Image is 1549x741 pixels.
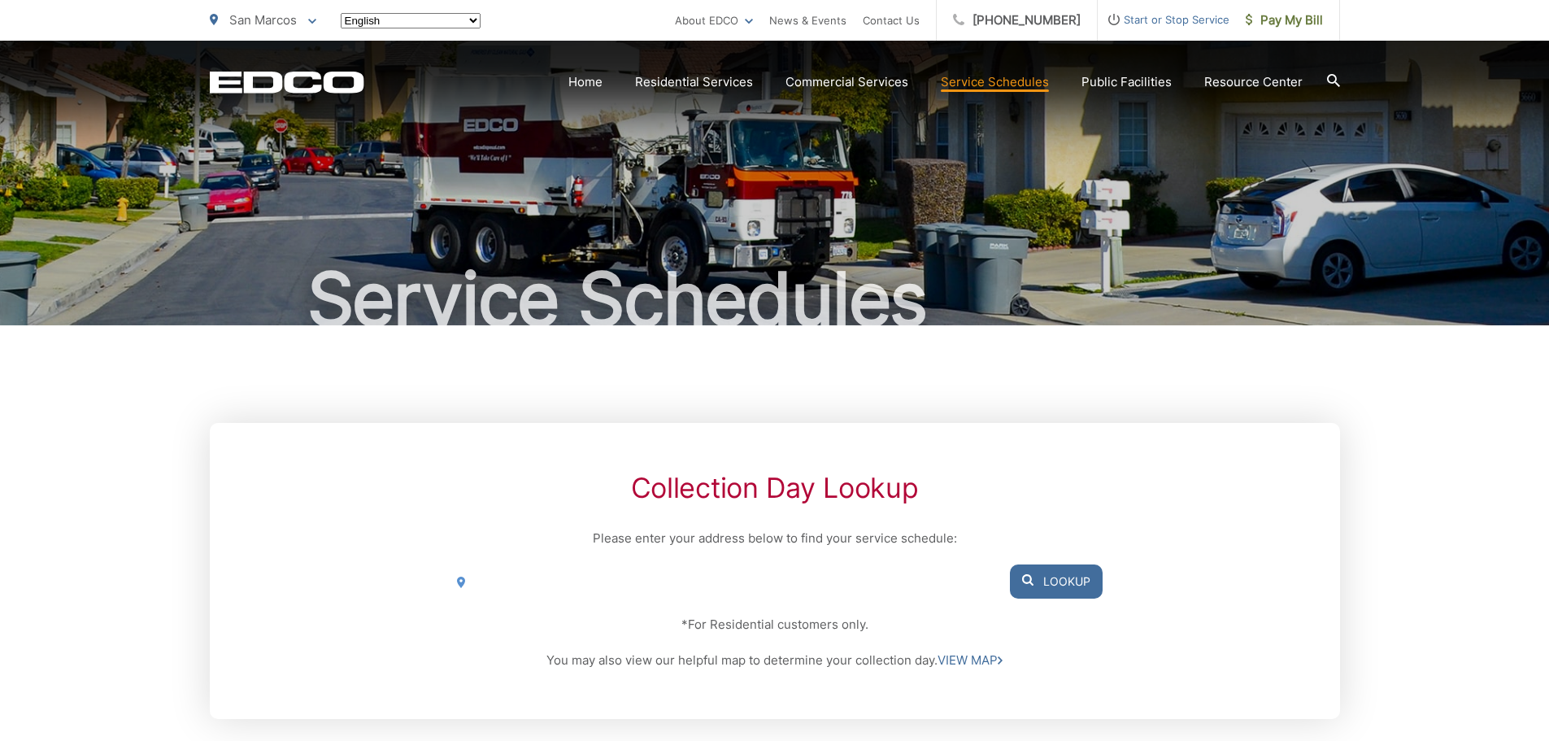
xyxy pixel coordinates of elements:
h2: Collection Day Lookup [446,472,1102,504]
h1: Service Schedules [210,259,1340,340]
a: Commercial Services [785,72,908,92]
span: Pay My Bill [1246,11,1323,30]
a: Home [568,72,603,92]
a: Contact Us [863,11,920,30]
a: Public Facilities [1081,72,1172,92]
p: Please enter your address below to find your service schedule: [446,529,1102,548]
a: EDCD logo. Return to the homepage. [210,71,364,94]
a: VIEW MAP [938,651,1003,670]
a: Resource Center [1204,72,1303,92]
p: *For Residential customers only. [446,615,1102,634]
a: Service Schedules [941,72,1049,92]
a: News & Events [769,11,846,30]
span: San Marcos [229,12,297,28]
a: Residential Services [635,72,753,92]
select: Select a language [341,13,481,28]
p: You may also view our helpful map to determine your collection day. [446,651,1102,670]
button: Lookup [1010,564,1103,599]
a: About EDCO [675,11,753,30]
